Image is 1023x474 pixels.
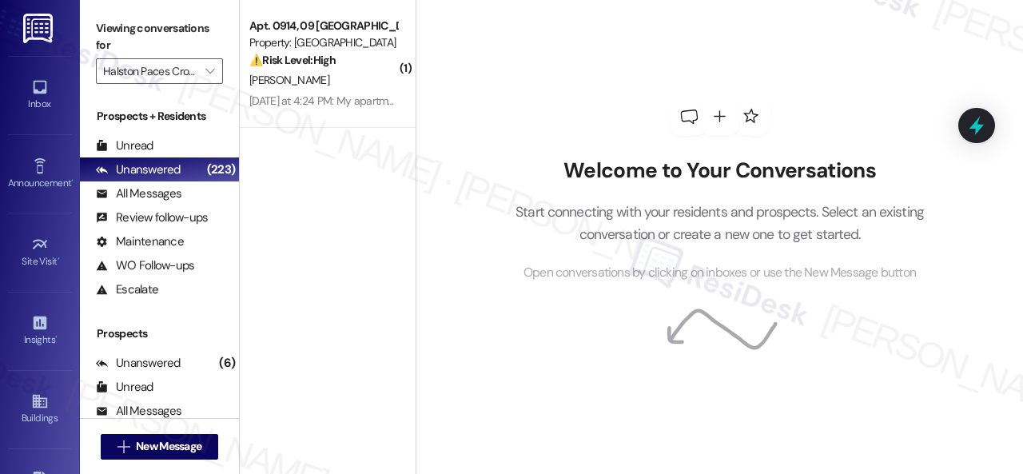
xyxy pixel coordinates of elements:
[96,137,153,154] div: Unread
[249,73,329,87] span: [PERSON_NAME]
[23,14,56,43] img: ResiDesk Logo
[205,65,214,78] i: 
[96,16,223,58] label: Viewing conversations for
[96,281,158,298] div: Escalate
[492,201,949,246] p: Start connecting with your residents and prospects. Select an existing conversation or create a n...
[96,355,181,372] div: Unanswered
[523,263,916,283] span: Open conversations by clicking on inboxes or use the New Message button
[96,161,181,178] div: Unanswered
[96,209,208,226] div: Review follow-ups
[249,34,397,51] div: Property: [GEOGRAPHIC_DATA]
[80,108,239,125] div: Prospects + Residents
[249,53,336,67] strong: ⚠️ Risk Level: High
[101,434,219,460] button: New Message
[96,257,194,274] div: WO Follow-ups
[103,58,197,84] input: All communities
[8,231,72,274] a: Site Visit •
[203,157,239,182] div: (223)
[96,185,181,202] div: All Messages
[249,18,397,34] div: Apt. 0914, 09 [GEOGRAPHIC_DATA]
[71,175,74,186] span: •
[96,379,153,396] div: Unread
[96,403,181,420] div: All Messages
[58,253,60,265] span: •
[8,309,72,353] a: Insights •
[492,158,949,184] h2: Welcome to Your Conversations
[80,325,239,342] div: Prospects
[96,233,184,250] div: Maintenance
[8,388,72,431] a: Buildings
[136,438,201,455] span: New Message
[117,440,129,453] i: 
[215,351,239,376] div: (6)
[8,74,72,117] a: Inbox
[55,332,58,343] span: •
